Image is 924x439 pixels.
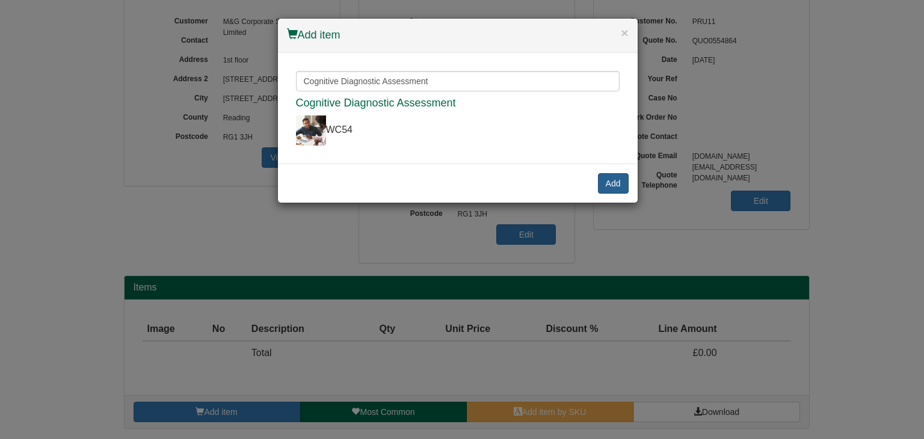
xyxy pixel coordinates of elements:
[287,28,629,43] h4: Add item
[598,173,629,194] button: Add
[326,124,353,135] span: WC54
[296,71,620,91] input: Search for a product
[296,97,620,109] h4: Cognitive Diagnostic Assessment
[621,26,628,39] button: ×
[296,115,326,146] img: diagnostic-dyslexia-assessments.jpg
